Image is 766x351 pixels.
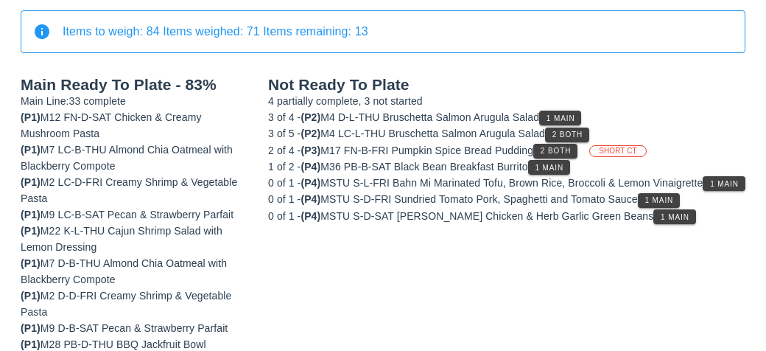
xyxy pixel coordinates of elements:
[268,208,745,224] div: MSTU S-D-SAT [PERSON_NAME] Chicken & Herb Garlic Green Beans
[552,131,583,139] span: 2 Both
[21,176,41,188] span: (P1)
[540,147,571,155] span: 2 Both
[653,209,695,224] button: 1 Main
[709,180,739,188] span: 1 Main
[21,290,41,302] span: (P1)
[599,146,637,156] span: SHORT CT
[268,142,745,159] div: M17 FN-B-FRI Pumpkin Spice Bread Pudding
[268,159,745,175] div: M36 PB-B-SAT Black Bean Breakfast Burrito
[528,160,570,175] button: 1 Main
[268,210,301,222] span: 0 of 1 -
[268,111,301,123] span: 3 of 4 -
[69,95,126,107] span: 33 complete
[268,177,301,189] span: 0 of 1 -
[533,144,577,159] button: 2 Both
[21,77,250,93] h2: Main Ready To Plate - 83%
[63,24,733,40] div: Items to weigh: 84 Items weighed: 71 Items remaining: 13
[301,111,320,123] span: (P2)
[268,128,301,139] span: 3 of 5 -
[268,175,745,191] div: MSTU S-L-FRI Bahn Mi Marinated Tofu, Brown Rice, Broccoli & Lemon Vinaigrette
[21,322,41,334] span: (P1)
[21,144,41,156] span: (P1)
[539,111,581,125] button: 1 Main
[21,257,41,269] span: (P1)
[21,109,250,142] div: M12 FN-D-SAT Chicken & Creamy Mushroom Pasta
[660,213,689,221] span: 1 Main
[638,193,680,208] button: 1 Main
[21,320,250,336] div: M9 D-B-SAT Pecan & Strawberry Parfait
[21,142,250,174] div: M7 LC-B-THU Almond Chia Oatmeal with Blackberry Compote
[301,177,320,189] span: (P4)
[21,111,41,123] span: (P1)
[21,206,250,223] div: M9 LC-B-SAT Pecan & Strawberry Parfait
[301,161,320,173] span: (P4)
[21,223,250,255] div: M22 K-L-THU Cajun Shrimp Salad with Lemon Dressing
[703,176,745,191] button: 1 Main
[268,191,745,207] div: MSTU S-D-FRI Sundried Tomato Pork, Spaghetti and Tomato Sauce
[268,125,745,142] div: M4 LC-L-THU Bruschetta Salmon Arugula Salad
[301,145,320,156] span: (P3)
[301,128,320,139] span: (P2)
[546,114,575,122] span: 1 Main
[21,288,250,320] div: M2 D-D-FRI Creamy Shrimp & Vegetable Pasta
[301,193,320,205] span: (P4)
[534,164,563,172] span: 1 Main
[268,145,301,156] span: 2 of 4 -
[268,193,301,205] span: 0 of 1 -
[301,210,320,222] span: (P4)
[21,338,41,350] span: (P1)
[644,196,674,204] span: 1 Main
[268,109,745,125] div: M4 D-L-THU Bruschetta Salmon Arugula Salad
[21,255,250,288] div: M7 D-B-THU Almond Chia Oatmeal with Blackberry Compote
[545,128,589,142] button: 2 Both
[21,174,250,206] div: M2 LC-D-FRI Creamy Shrimp & Vegetable Pasta
[21,225,41,237] span: (P1)
[268,77,745,93] h2: Not Ready To Plate
[21,209,41,220] span: (P1)
[268,161,301,173] span: 1 of 2 -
